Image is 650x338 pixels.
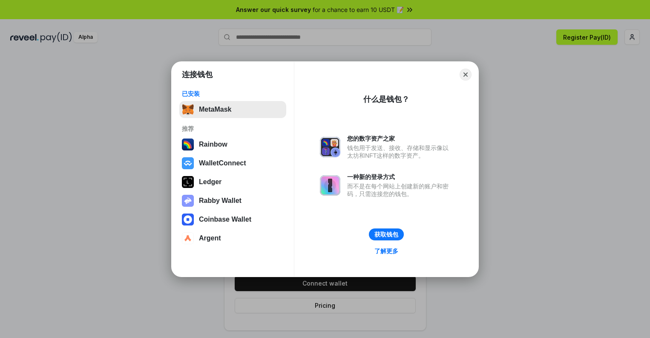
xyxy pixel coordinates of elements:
div: MetaMask [199,106,231,113]
div: 钱包用于发送、接收、存储和显示像以太坊和NFT这样的数字资产。 [347,144,453,159]
div: 您的数字资产之家 [347,135,453,142]
button: 获取钱包 [369,228,404,240]
div: 推荐 [182,125,284,133]
img: svg+xml,%3Csvg%20xmlns%3D%22http%3A%2F%2Fwww.w3.org%2F2000%2Fsvg%22%20width%3D%2228%22%20height%3... [182,176,194,188]
div: Argent [199,234,221,242]
img: svg+xml,%3Csvg%20width%3D%2228%22%20height%3D%2228%22%20viewBox%3D%220%200%2028%2028%22%20fill%3D... [182,232,194,244]
button: Coinbase Wallet [179,211,286,228]
img: svg+xml,%3Csvg%20xmlns%3D%22http%3A%2F%2Fwww.w3.org%2F2000%2Fsvg%22%20fill%3D%22none%22%20viewBox... [320,175,340,196]
div: 已安装 [182,90,284,98]
button: Rainbow [179,136,286,153]
div: Coinbase Wallet [199,216,251,223]
div: Rabby Wallet [199,197,242,205]
div: 获取钱包 [374,231,398,238]
div: 一种新的登录方式 [347,173,453,181]
button: Argent [179,230,286,247]
div: WalletConnect [199,159,246,167]
button: WalletConnect [179,155,286,172]
h1: 连接钱包 [182,69,213,80]
img: svg+xml,%3Csvg%20width%3D%22120%22%20height%3D%22120%22%20viewBox%3D%220%200%20120%20120%22%20fil... [182,139,194,150]
div: 了解更多 [374,247,398,255]
img: svg+xml,%3Csvg%20xmlns%3D%22http%3A%2F%2Fwww.w3.org%2F2000%2Fsvg%22%20fill%3D%22none%22%20viewBox... [182,195,194,207]
img: svg+xml,%3Csvg%20xmlns%3D%22http%3A%2F%2Fwww.w3.org%2F2000%2Fsvg%22%20fill%3D%22none%22%20viewBox... [320,137,340,157]
button: Ledger [179,173,286,191]
button: MetaMask [179,101,286,118]
img: svg+xml,%3Csvg%20width%3D%2228%22%20height%3D%2228%22%20viewBox%3D%220%200%2028%2028%22%20fill%3D... [182,214,194,225]
div: Ledger [199,178,221,186]
div: 而不是在每个网站上创建新的账户和密码，只需连接您的钱包。 [347,182,453,198]
div: 什么是钱包？ [363,94,409,104]
a: 了解更多 [369,246,403,257]
div: Rainbow [199,141,227,148]
img: svg+xml,%3Csvg%20fill%3D%22none%22%20height%3D%2233%22%20viewBox%3D%220%200%2035%2033%22%20width%... [182,104,194,116]
button: Rabby Wallet [179,192,286,209]
img: svg+xml,%3Csvg%20width%3D%2228%22%20height%3D%2228%22%20viewBox%3D%220%200%2028%2028%22%20fill%3D... [182,157,194,169]
button: Close [460,69,472,81]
